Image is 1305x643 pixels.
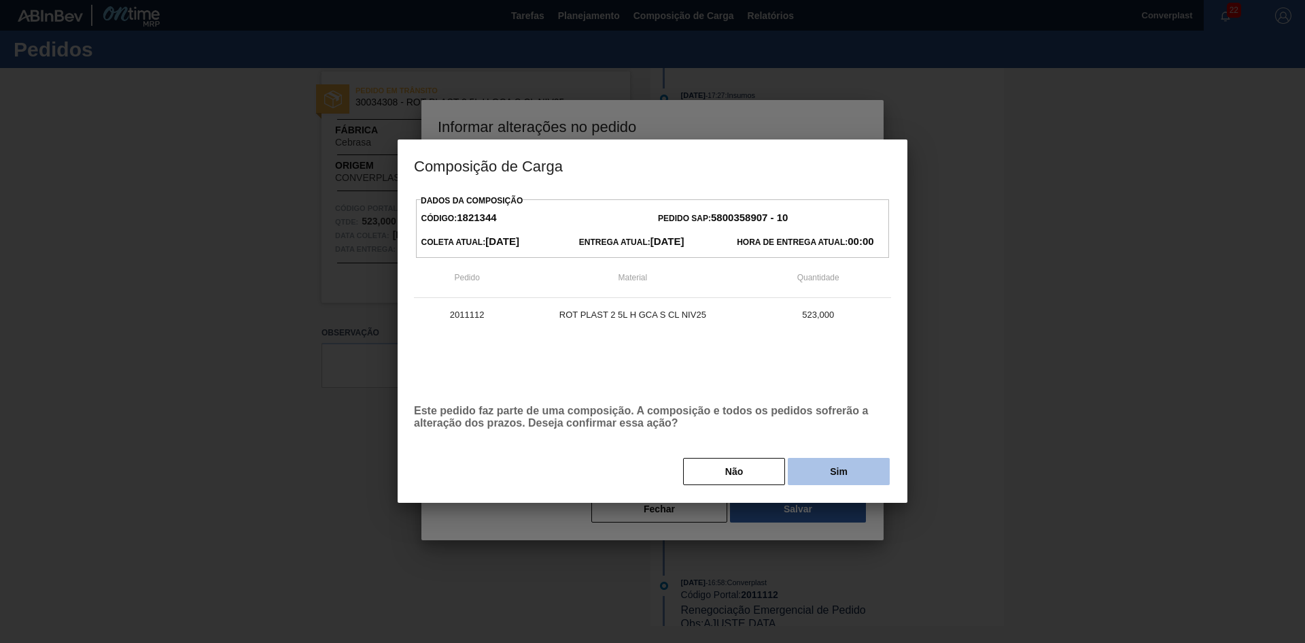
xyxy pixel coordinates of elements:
td: ROT PLAST 2 5L H GCA S CL NIV25 [520,298,745,332]
label: Dados da Composição [421,196,523,205]
button: Sim [788,458,890,485]
td: 523,000 [745,298,891,332]
span: Entrega Atual: [579,237,684,247]
h3: Composição de Carga [398,139,907,191]
span: Pedido [454,273,479,282]
strong: 5800358907 - 10 [711,212,788,223]
span: Quantidade [797,273,839,282]
span: Material [619,273,648,282]
strong: [DATE] [650,235,684,247]
span: Hora de Entrega Atual: [737,237,873,247]
span: Pedido SAP: [658,214,788,223]
strong: 00:00 [848,235,873,247]
button: Não [683,458,785,485]
strong: [DATE] [485,235,519,247]
td: 2011112 [414,298,520,332]
strong: 1821344 [457,212,496,223]
span: Coleta Atual: [421,237,519,247]
p: Este pedido faz parte de uma composição. A composição e todos os pedidos sofrerão a alteração dos... [414,405,891,429]
span: Código: [421,214,497,223]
